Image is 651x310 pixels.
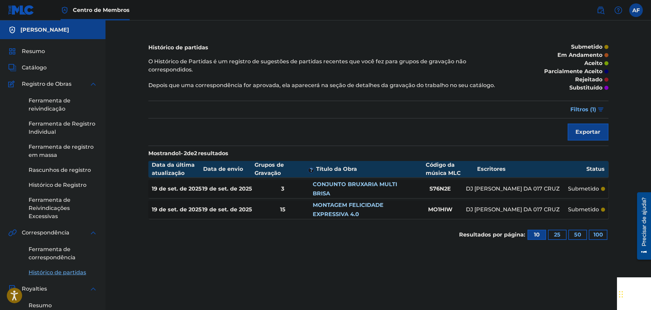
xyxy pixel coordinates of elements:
font: aceito [584,60,602,66]
font: [PERSON_NAME] [20,27,69,33]
div: Menu do usuário [629,3,643,17]
a: Histórico de Registro [29,181,97,189]
img: Royalties [8,285,16,293]
font: de [187,150,194,157]
font: 10 [534,231,540,238]
img: Contas [8,26,16,34]
a: Pesquisa pública [594,3,607,17]
font: Mostrando [148,150,179,157]
font: Data de envio [203,166,243,172]
font: CONJUNTO BRUXARIA MULTI BRISA [313,181,397,197]
a: Ferramenta de reivindicação [29,97,97,113]
font: 19 de set. de 2025 [202,185,252,192]
font: S76N2E [429,185,451,192]
font: Código da música MLC [426,162,461,176]
img: procurar [597,6,605,14]
button: Filtros (1) [566,101,608,118]
font: Data da última atualização [152,162,195,176]
img: expandir [89,285,97,293]
font: MONTAGEM FELICIDADE EXPRESSIVA 4.0 [313,202,384,217]
font: Depois que uma correspondência for aprovada, ela aparecerá na seção de detalhes da gravação do tr... [148,82,495,88]
a: Ferramenta de correspondência [29,245,97,262]
font: 100 [593,231,603,238]
font: Ferramenta de registro em massa [29,144,94,158]
a: Resumo [29,301,97,310]
font: Ferramenta de Reivindicações Excessivas [29,197,70,219]
a: MONTAGEM FELICIDADE EXPRESSIVA 4.0 [313,201,384,218]
font: 19 de set. de 2025 [202,206,252,213]
button: 25 [548,230,567,240]
a: ResumoResumo [8,47,45,55]
font: Exportar [575,129,600,135]
font: Royalties [22,285,47,292]
img: Registro de Obras [8,80,17,88]
img: ajuda [614,6,622,14]
img: Principal detentor de direitos autorais [61,6,69,14]
font: Histórico de partidas [29,269,86,276]
font: DJ [PERSON_NAME] DA 017 CRUZ [466,185,560,192]
font: Histórico de Registro [29,182,86,188]
font: 3 [281,185,284,192]
font: 25 [554,231,560,238]
font: Catálogo [22,64,47,71]
font: rejeitado [575,76,602,83]
img: Resumo [8,47,16,55]
font: 19 de set. de 2025 [152,185,202,192]
a: CONJUNTO BRUXARIA MULTI BRISA [313,180,397,197]
font: 50 [574,231,581,238]
font: Grupos de Gravação [255,162,284,176]
font: submetido [568,206,599,213]
img: expandir [89,229,97,237]
font: ? [310,167,313,173]
font: 2 [184,150,187,157]
font: Ferramenta de reivindicação [29,97,70,112]
div: Ajuda [612,3,625,17]
font: Rascunhos de registro [29,167,91,173]
font: Ferramenta de correspondência [29,246,76,261]
font: Centro de Membros [73,7,130,13]
font: Resultados por página: [459,231,525,238]
font: Título da Obra [316,166,357,172]
font: substituído [569,84,602,91]
a: Ferramenta de Reivindicações Excessivas [29,196,97,221]
font: 1 [592,106,594,113]
font: MO1HIW [428,206,453,213]
font: Resumo [29,302,52,309]
font: submetido [568,185,599,192]
font: Histórico de partidas [148,44,208,51]
iframe: Widget de bate-papo [617,277,651,310]
font: Resumo [22,48,45,54]
font: Filtros ( [570,106,592,113]
font: em andamento [557,52,602,58]
button: 50 [568,230,587,240]
font: DJ [PERSON_NAME] DA 017 CRUZ [466,206,560,213]
div: Arrastar [619,284,623,305]
font: 19 de set. de 2025 [152,206,202,213]
button: 100 [589,230,607,240]
a: Ferramenta de registro em massa [29,143,97,159]
img: filtro [598,108,604,112]
img: expandir [89,80,97,88]
font: - [181,150,183,157]
button: Exportar [568,124,608,141]
font: submetido [571,44,602,50]
a: Histórico de partidas [29,268,97,277]
font: 2 [194,150,197,157]
font: O Histórico de Partidas é um registro de sugestões de partidas recentes que você fez para grupos ... [148,58,466,73]
iframe: Centro de Recursos [632,189,651,262]
font: Escritores [477,166,506,172]
font: Status [586,166,605,172]
font: ) [594,106,596,113]
font: 1 [179,150,181,157]
font: parcialmente aceito [544,68,602,75]
img: Correspondência [8,229,17,237]
button: 10 [527,230,546,240]
img: Logotipo da MLC [8,5,34,15]
a: Ferramenta de Registro Individual [29,120,97,136]
font: 15 [280,206,286,213]
font: Correspondência [22,229,69,236]
font: resultados [198,150,228,157]
font: Registro de Obras [22,81,71,87]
